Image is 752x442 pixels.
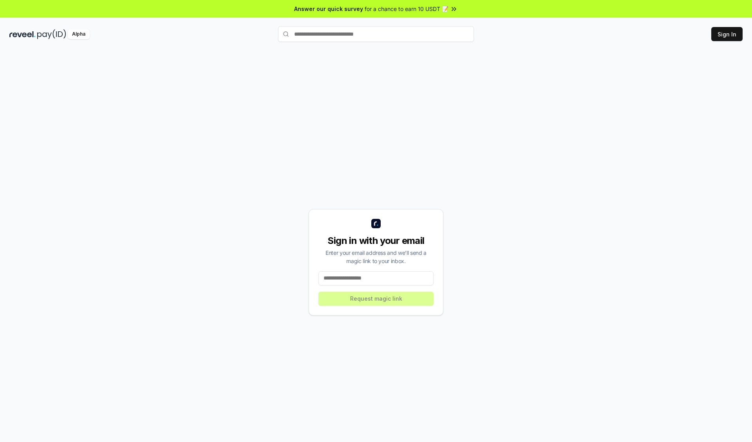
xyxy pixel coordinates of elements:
div: Sign in with your email [318,235,434,247]
img: logo_small [371,219,381,228]
img: pay_id [37,29,66,39]
span: Answer our quick survey [294,5,363,13]
span: for a chance to earn 10 USDT 📝 [365,5,448,13]
button: Sign In [711,27,743,41]
div: Enter your email address and we’ll send a magic link to your inbox. [318,249,434,265]
img: reveel_dark [9,29,36,39]
div: Alpha [68,29,90,39]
